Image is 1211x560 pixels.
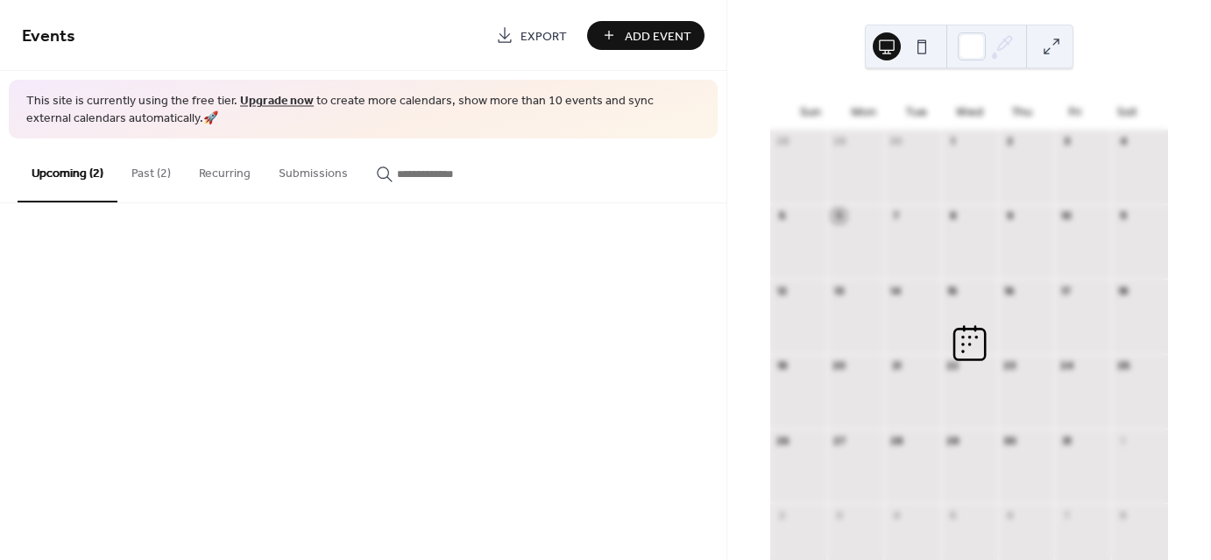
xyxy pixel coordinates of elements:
[946,359,960,372] div: 22
[889,359,903,372] div: 21
[1003,434,1016,447] div: 30
[837,95,889,130] div: Mon
[1059,434,1073,447] div: 31
[1059,135,1073,148] div: 3
[1116,209,1130,223] div: 11
[775,434,789,447] div: 26
[1116,508,1130,521] div: 8
[832,284,846,297] div: 13
[1116,135,1130,148] div: 4
[889,508,903,521] div: 4
[946,284,960,297] div: 15
[1003,508,1016,521] div: 6
[995,95,1048,130] div: Thu
[22,19,75,53] span: Events
[832,135,846,148] div: 29
[775,284,789,297] div: 12
[625,27,691,46] span: Add Event
[784,95,837,130] div: Sun
[946,434,960,447] div: 29
[117,138,185,201] button: Past (2)
[889,209,903,223] div: 7
[1059,209,1073,223] div: 10
[1003,359,1016,372] div: 23
[889,434,903,447] div: 28
[1101,95,1154,130] div: Sat
[1116,284,1130,297] div: 18
[775,359,789,372] div: 19
[889,284,903,297] div: 14
[1059,359,1073,372] div: 24
[943,95,995,130] div: Wed
[587,21,705,50] button: Add Event
[946,135,960,148] div: 1
[1116,434,1130,447] div: 1
[240,89,314,113] a: Upgrade now
[832,209,846,223] div: 6
[890,95,943,130] div: Tue
[1059,508,1073,521] div: 7
[889,135,903,148] div: 30
[1048,95,1101,130] div: Fri
[1003,284,1016,297] div: 16
[832,359,846,372] div: 20
[775,135,789,148] div: 28
[1003,209,1016,223] div: 9
[26,93,700,127] span: This site is currently using the free tier. to create more calendars, show more than 10 events an...
[265,138,362,201] button: Submissions
[1003,135,1016,148] div: 2
[1059,284,1073,297] div: 17
[946,209,960,223] div: 8
[185,138,265,201] button: Recurring
[521,27,567,46] span: Export
[18,138,117,202] button: Upcoming (2)
[832,508,846,521] div: 3
[1116,359,1130,372] div: 25
[775,508,789,521] div: 2
[832,434,846,447] div: 27
[775,209,789,223] div: 5
[946,508,960,521] div: 5
[483,21,580,50] a: Export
